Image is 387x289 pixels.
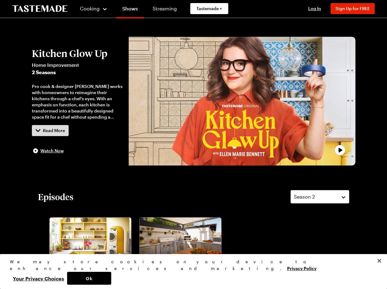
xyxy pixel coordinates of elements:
[290,190,349,203] button: Season 2
[38,191,74,202] h2: Episodes
[80,1,108,16] button: Cooking
[294,193,315,200] span: Season 2
[32,83,123,120] div: Pro cook & designer [PERSON_NAME] works with homeowners to reimagine their kitchens through a che...
[10,258,372,285] div: Privacy
[129,37,355,165] img: Kitchen Glow Up
[308,6,321,11] span: Log In
[336,6,370,11] span: Sign Up for FREE
[196,6,222,12] span: Tastemade +
[116,1,144,18] a: Shows
[129,37,355,165] button: play trailer
[32,125,69,136] button: Read More
[40,148,64,154] span: Watch Now
[140,218,221,264] img: Perfect Patio Pizza, Please
[331,3,375,14] button: Sign Up for FREE
[287,265,317,271] a: More information about your privacy, opens in a new tab
[10,258,372,272] div: We may store cookies on your device to enhance our services and marketing.
[50,218,131,264] img: From Burnout to Cook-Off
[302,6,327,12] button: Log In
[32,69,123,76] span: 2 Seasons
[10,272,67,285] button: Your Privacy Choices
[12,5,67,12] a: To Tastemade Home Page
[67,272,111,285] button: Ok
[32,48,123,154] button: Kitchen Glow UpHome Improvement2 SeasonsPro cook & designer [PERSON_NAME] works with homeowners t...
[32,61,123,69] span: Home Improvement
[190,3,228,14] a: Tastemade +
[43,127,65,134] span: Read More
[373,254,386,268] button: Close
[32,48,123,59] h2: Kitchen Glow Up
[80,6,100,11] span: Cooking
